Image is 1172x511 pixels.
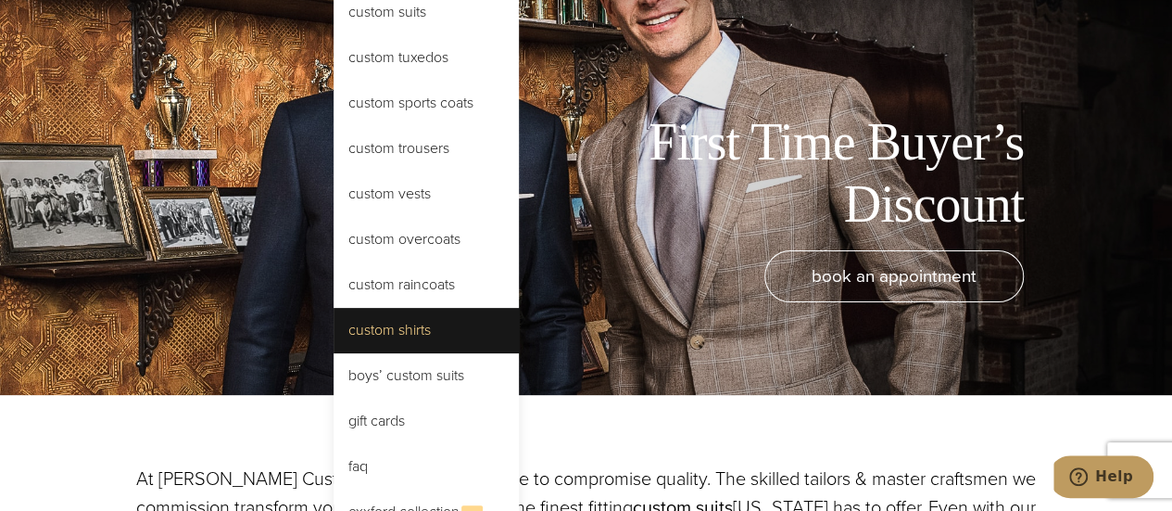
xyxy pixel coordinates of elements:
[334,399,519,443] a: Gift Cards
[607,111,1024,236] h1: First Time Buyer’s Discount
[1053,455,1153,502] iframe: Opens a widget where you can chat to one of our agents
[334,308,519,352] a: Custom Shirts
[334,81,519,125] a: Custom Sports Coats
[334,35,519,80] a: Custom Tuxedos
[334,353,519,398] a: Boys’ Custom Suits
[334,217,519,262] a: Custom Overcoats
[764,250,1024,302] a: book an appointment
[334,262,519,307] a: Custom Raincoats
[334,172,519,216] a: Custom Vests
[334,444,519,489] a: FAQ
[812,262,977,289] span: book an appointment
[334,126,519,171] a: Custom Trousers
